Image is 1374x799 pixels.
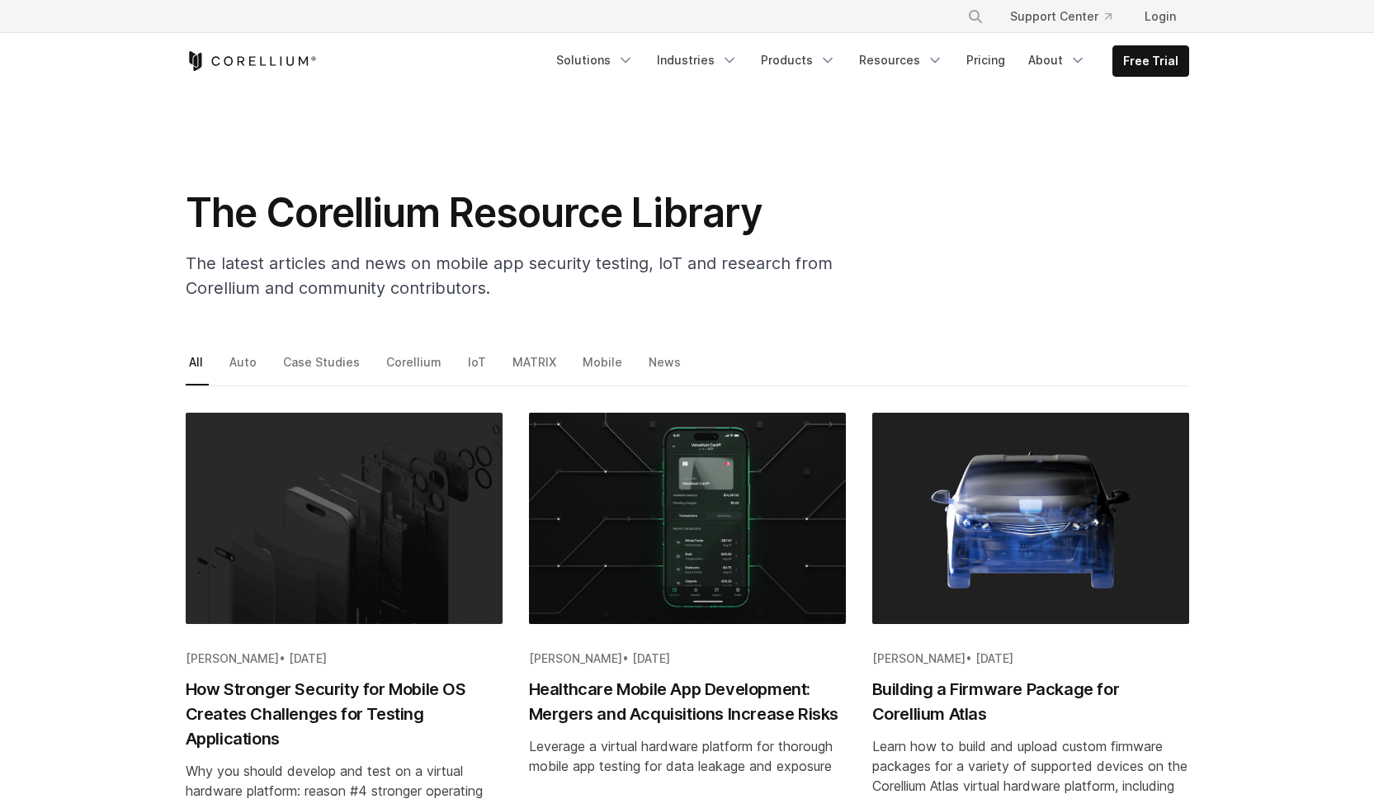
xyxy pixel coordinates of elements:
span: The latest articles and news on mobile app security testing, IoT and research from Corellium and ... [186,253,833,298]
a: MATRIX [509,351,562,385]
a: Auto [226,351,262,385]
span: [DATE] [289,651,327,665]
a: Solutions [546,45,644,75]
img: How Stronger Security for Mobile OS Creates Challenges for Testing Applications [186,413,503,624]
div: • [529,650,846,667]
a: Pricing [956,45,1015,75]
a: Free Trial [1113,46,1188,76]
a: IoT [465,351,492,385]
a: All [186,351,209,385]
span: [DATE] [632,651,670,665]
div: • [186,650,503,667]
a: About [1018,45,1096,75]
button: Search [961,2,990,31]
a: Login [1131,2,1189,31]
img: Building a Firmware Package for Corellium Atlas [872,413,1189,624]
h2: How Stronger Security for Mobile OS Creates Challenges for Testing Applications [186,677,503,751]
span: [PERSON_NAME] [529,651,622,665]
div: • [872,650,1189,667]
span: [PERSON_NAME] [872,651,966,665]
a: Resources [849,45,953,75]
h2: Building a Firmware Package for Corellium Atlas [872,677,1189,726]
a: Industries [647,45,748,75]
a: Products [751,45,846,75]
div: Navigation Menu [546,45,1189,77]
img: Healthcare Mobile App Development: Mergers and Acquisitions Increase Risks [529,413,846,624]
span: [DATE] [975,651,1013,665]
h1: The Corellium Resource Library [186,188,846,238]
div: Leverage a virtual hardware platform for thorough mobile app testing for data leakage and exposure [529,736,846,776]
a: Case Studies [280,351,366,385]
a: Corellium Home [186,51,317,71]
span: [PERSON_NAME] [186,651,279,665]
div: Navigation Menu [947,2,1189,31]
a: Support Center [997,2,1125,31]
a: Mobile [579,351,628,385]
h2: Healthcare Mobile App Development: Mergers and Acquisitions Increase Risks [529,677,846,726]
a: Corellium [383,351,447,385]
a: News [645,351,687,385]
